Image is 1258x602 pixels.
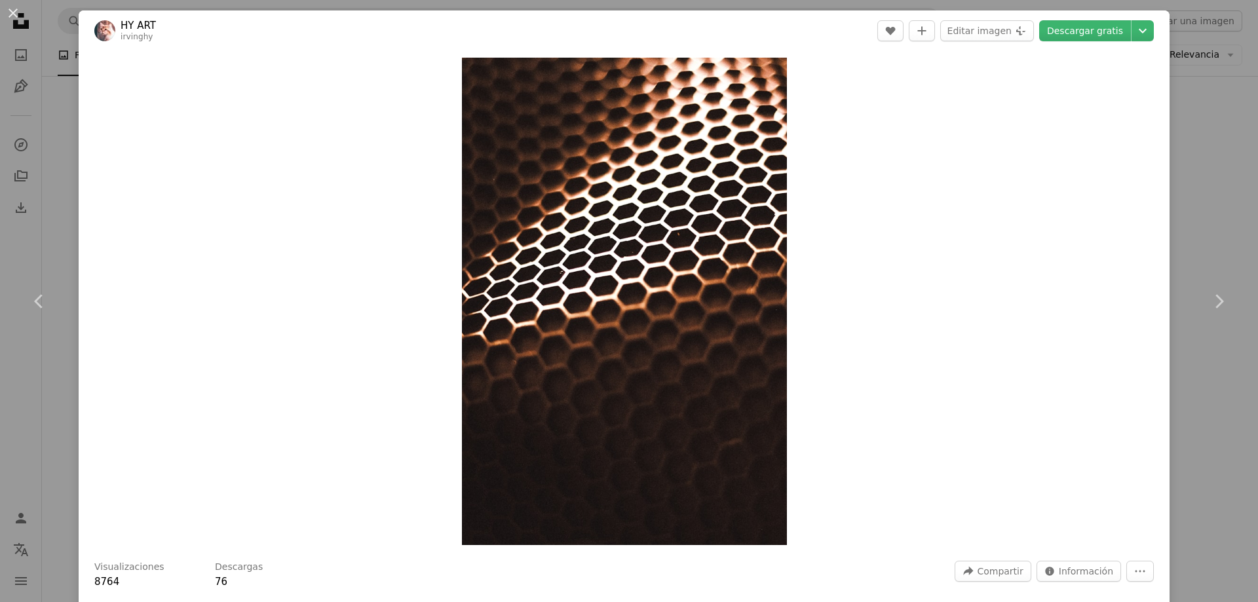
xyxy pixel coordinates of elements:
[215,561,263,574] h3: Descargas
[94,576,119,588] span: 8764
[462,58,787,545] button: Ampliar en esta imagen
[1037,561,1121,582] button: Estadísticas sobre esta imagen
[909,20,935,41] button: Añade a la colección
[977,561,1023,581] span: Compartir
[1039,20,1131,41] a: Descargar gratis
[1132,20,1154,41] button: Elegir el tamaño de descarga
[877,20,904,41] button: Me gusta
[955,561,1031,582] button: Compartir esta imagen
[1059,561,1113,581] span: Información
[462,58,787,545] img: Una vista de cerca de un patrón de panal
[1179,238,1258,364] a: Siguiente
[940,20,1034,41] button: Editar imagen
[215,576,227,588] span: 76
[94,561,164,574] h3: Visualizaciones
[121,32,153,41] a: irvinghy
[94,20,115,41] img: Ve al perfil de HY ART
[1126,561,1154,582] button: Más acciones
[121,19,156,32] a: HY ART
